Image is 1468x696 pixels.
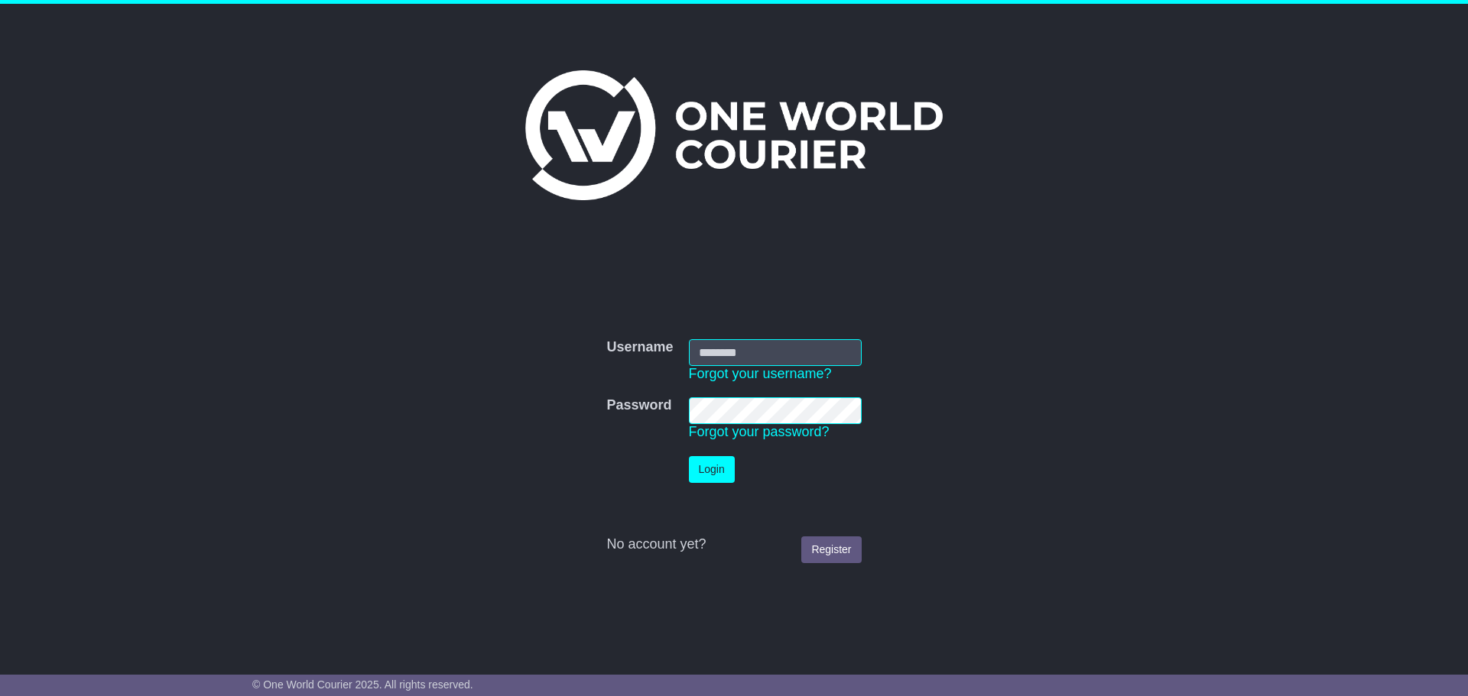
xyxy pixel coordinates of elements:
img: One World [525,70,943,200]
span: © One World Courier 2025. All rights reserved. [252,678,473,691]
a: Register [801,536,861,563]
label: Username [606,339,673,356]
a: Forgot your username? [689,366,832,381]
div: No account yet? [606,536,861,553]
button: Login [689,456,735,483]
a: Forgot your password? [689,424,830,439]
label: Password [606,397,671,414]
